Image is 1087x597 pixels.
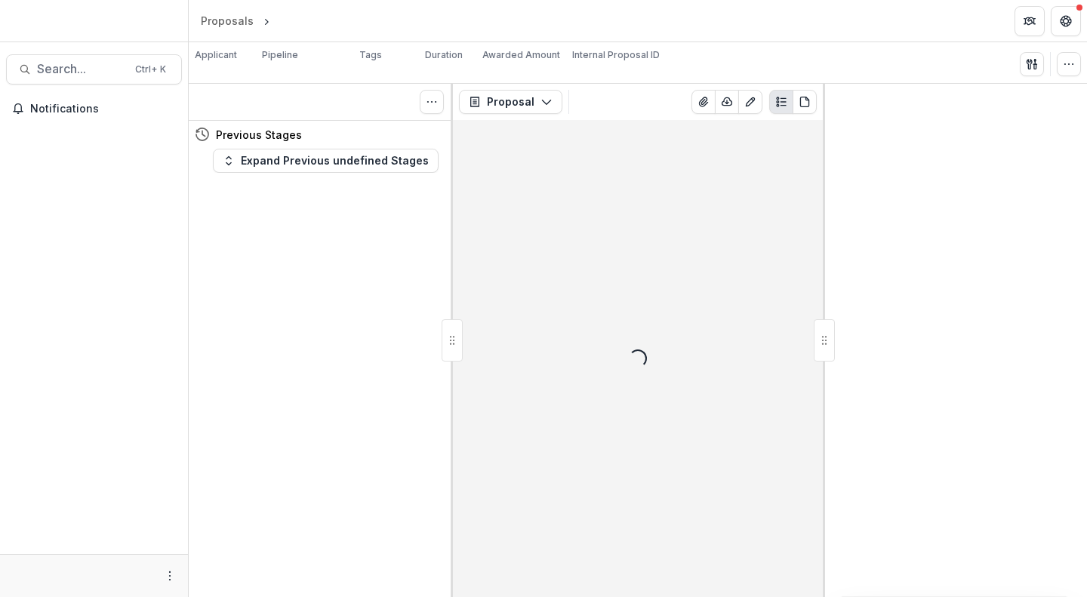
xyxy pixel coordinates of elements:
[425,48,463,62] p: Duration
[738,90,762,114] button: Edit as form
[1015,6,1045,36] button: Partners
[262,48,298,62] p: Pipeline
[195,10,260,32] a: Proposals
[201,13,254,29] div: Proposals
[216,127,302,143] h4: Previous Stages
[30,103,176,115] span: Notifications
[769,90,793,114] button: Plaintext view
[37,62,126,76] span: Search...
[6,54,182,85] button: Search...
[572,48,660,62] p: Internal Proposal ID
[459,90,562,114] button: Proposal
[6,97,182,121] button: Notifications
[195,48,237,62] p: Applicant
[132,61,169,78] div: Ctrl + K
[213,149,439,173] button: Expand Previous undefined Stages
[793,90,817,114] button: PDF view
[195,10,337,32] nav: breadcrumb
[420,90,444,114] button: Toggle View Cancelled Tasks
[482,48,560,62] p: Awarded Amount
[1051,6,1081,36] button: Get Help
[359,48,382,62] p: Tags
[691,90,716,114] button: View Attached Files
[161,567,179,585] button: More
